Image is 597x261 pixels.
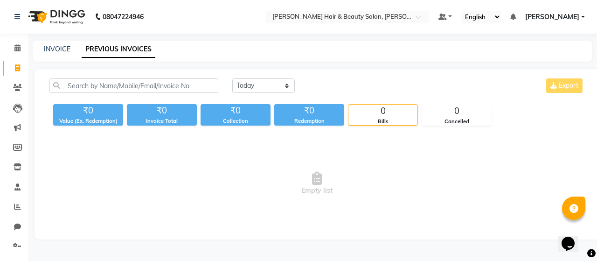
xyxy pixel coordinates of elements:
[274,117,344,125] div: Redemption
[201,104,271,117] div: ₹0
[201,117,271,125] div: Collection
[422,105,491,118] div: 0
[525,12,579,22] span: [PERSON_NAME]
[44,45,70,53] a: INVOICE
[274,104,344,117] div: ₹0
[49,137,584,230] span: Empty list
[422,118,491,126] div: Cancelled
[103,4,144,30] b: 08047224946
[53,117,123,125] div: Value (Ex. Redemption)
[348,118,417,126] div: Bills
[49,78,218,93] input: Search by Name/Mobile/Email/Invoice No
[558,224,588,252] iframe: chat widget
[127,104,197,117] div: ₹0
[24,4,88,30] img: logo
[53,104,123,117] div: ₹0
[127,117,197,125] div: Invoice Total
[348,105,417,118] div: 0
[82,41,155,58] a: PREVIOUS INVOICES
